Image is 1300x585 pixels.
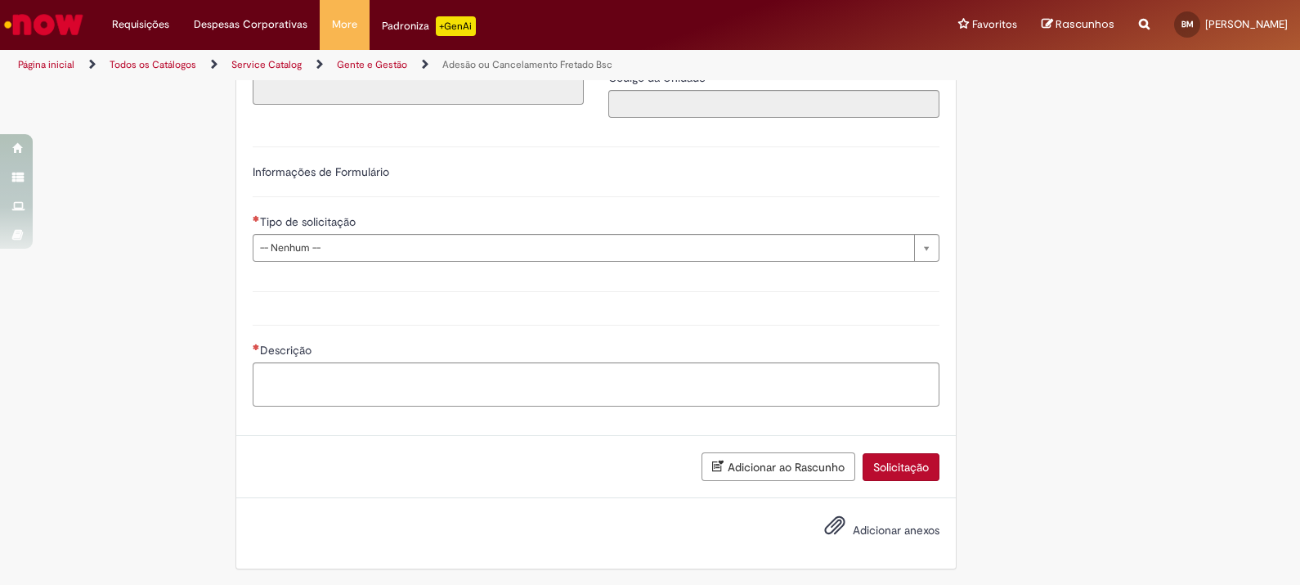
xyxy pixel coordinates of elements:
[820,511,849,548] button: Adicionar anexos
[18,58,74,71] a: Página inicial
[253,362,939,407] textarea: Descrição
[260,343,315,358] span: Descrição
[436,16,476,36] p: +GenAi
[12,50,854,80] ul: Trilhas de página
[853,523,939,538] span: Adicionar anexos
[332,16,357,33] span: More
[1042,17,1114,33] a: Rascunhos
[1205,17,1288,31] span: [PERSON_NAME]
[253,77,584,105] input: Título
[442,58,612,71] a: Adesão ou Cancelamento Fretado Bsc
[702,452,855,481] button: Adicionar ao Rascunho
[1181,19,1194,29] span: BM
[2,8,86,41] img: ServiceNow
[253,215,260,222] span: Necessários
[253,344,260,350] span: Necessários
[253,164,389,179] label: Informações de Formulário
[260,214,359,229] span: Tipo de solicitação
[972,16,1017,33] span: Favoritos
[1056,16,1114,32] span: Rascunhos
[260,235,906,261] span: -- Nenhum --
[112,16,169,33] span: Requisições
[194,16,307,33] span: Despesas Corporativas
[337,58,407,71] a: Gente e Gestão
[382,16,476,36] div: Padroniza
[863,453,939,481] button: Solicitação
[110,58,196,71] a: Todos os Catálogos
[608,90,939,118] input: Código da Unidade
[231,58,302,71] a: Service Catalog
